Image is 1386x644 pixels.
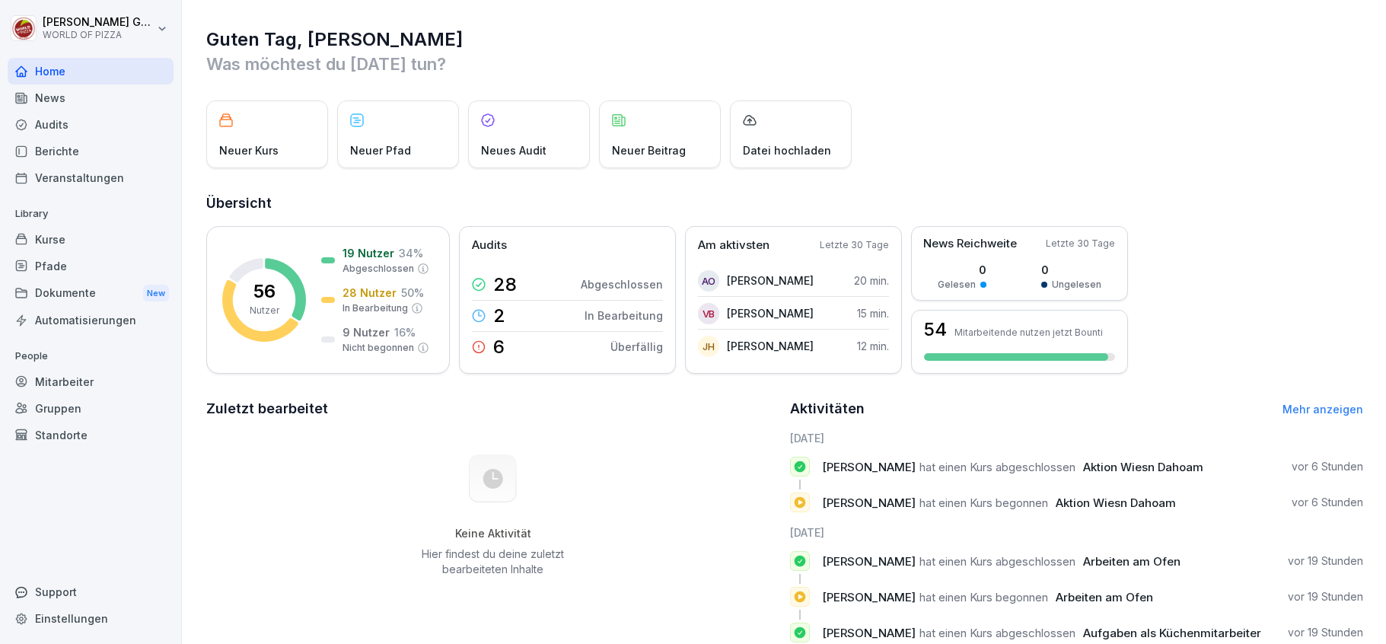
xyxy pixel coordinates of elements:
p: Gelesen [938,278,976,292]
p: 16 % [394,324,416,340]
p: [PERSON_NAME] [727,338,814,354]
h5: Keine Aktivität [416,527,570,540]
p: Nutzer [250,304,279,317]
p: 15 min. [857,305,889,321]
a: Berichte [8,138,174,164]
span: hat einen Kurs abgeschlossen [919,626,1075,640]
div: VB [698,303,719,324]
p: Letzte 30 Tage [820,238,889,252]
p: [PERSON_NAME] [727,273,814,289]
p: 9 Nutzer [343,324,390,340]
h6: [DATE] [790,524,1363,540]
p: Neuer Kurs [219,142,279,158]
a: Gruppen [8,395,174,422]
h3: 54 [924,320,947,339]
span: Aufgaben als Küchenmitarbeiter [1083,626,1261,640]
p: Letzte 30 Tage [1046,237,1115,250]
span: [PERSON_NAME] [822,460,916,474]
p: Abgeschlossen [343,262,414,276]
span: [PERSON_NAME] [822,590,916,604]
p: vor 6 Stunden [1292,495,1363,510]
span: hat einen Kurs abgeschlossen [919,460,1075,474]
p: 0 [938,262,986,278]
p: 12 min. [857,338,889,354]
p: 6 [493,338,505,356]
p: 50 % [401,285,424,301]
h6: [DATE] [790,430,1363,446]
p: Am aktivsten [698,237,769,254]
h2: Aktivitäten [790,398,865,419]
p: 19 Nutzer [343,245,394,261]
a: Einstellungen [8,605,174,632]
span: hat einen Kurs begonnen [919,496,1048,510]
a: Standorte [8,422,174,448]
p: Neues Audit [481,142,546,158]
p: Was möchtest du [DATE] tun? [206,52,1363,76]
p: Neuer Pfad [350,142,411,158]
p: Abgeschlossen [581,276,663,292]
span: Aktion Wiesn Dahoam [1056,496,1176,510]
a: Automatisierungen [8,307,174,333]
p: 2 [493,307,505,325]
span: [PERSON_NAME] [822,626,916,640]
p: In Bearbeitung [585,308,663,324]
span: hat einen Kurs abgeschlossen [919,554,1075,569]
span: hat einen Kurs begonnen [919,590,1048,604]
p: vor 19 Stunden [1288,553,1363,569]
p: Ungelesen [1052,278,1101,292]
p: [PERSON_NAME] [727,305,814,321]
p: 0 [1041,262,1101,278]
p: 28 Nutzer [343,285,397,301]
p: vor 19 Stunden [1288,625,1363,640]
p: Überfällig [610,339,663,355]
div: AO [698,270,719,292]
p: Hier findest du deine zuletzt bearbeiteten Inhalte [416,547,570,577]
span: [PERSON_NAME] [822,554,916,569]
p: [PERSON_NAME] Goldmann [43,16,154,29]
div: New [143,285,169,302]
p: Datei hochladen [743,142,831,158]
h2: Zuletzt bearbeitet [206,398,779,419]
a: DokumenteNew [8,279,174,308]
p: Nicht begonnen [343,341,414,355]
p: Library [8,202,174,226]
p: 28 [493,276,517,294]
p: 34 % [399,245,423,261]
a: Mitarbeiter [8,368,174,395]
div: JH [698,336,719,357]
div: Dokumente [8,279,174,308]
p: News Reichweite [923,235,1017,253]
p: WORLD OF PIZZA [43,30,154,40]
a: Kurse [8,226,174,253]
a: Pfade [8,253,174,279]
p: vor 19 Stunden [1288,589,1363,604]
div: Support [8,579,174,605]
a: Mehr anzeigen [1282,403,1363,416]
span: [PERSON_NAME] [822,496,916,510]
a: Veranstaltungen [8,164,174,191]
a: Home [8,58,174,84]
a: News [8,84,174,111]
span: Arbeiten am Ofen [1083,554,1180,569]
p: Mitarbeitende nutzen jetzt Bounti [954,327,1103,338]
p: 20 min. [854,273,889,289]
a: Audits [8,111,174,138]
p: Neuer Beitrag [612,142,686,158]
span: Arbeiten am Ofen [1056,590,1153,604]
h2: Übersicht [206,193,1363,214]
h1: Guten Tag, [PERSON_NAME] [206,27,1363,52]
span: Aktion Wiesn Dahoam [1083,460,1203,474]
p: Audits [472,237,507,254]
